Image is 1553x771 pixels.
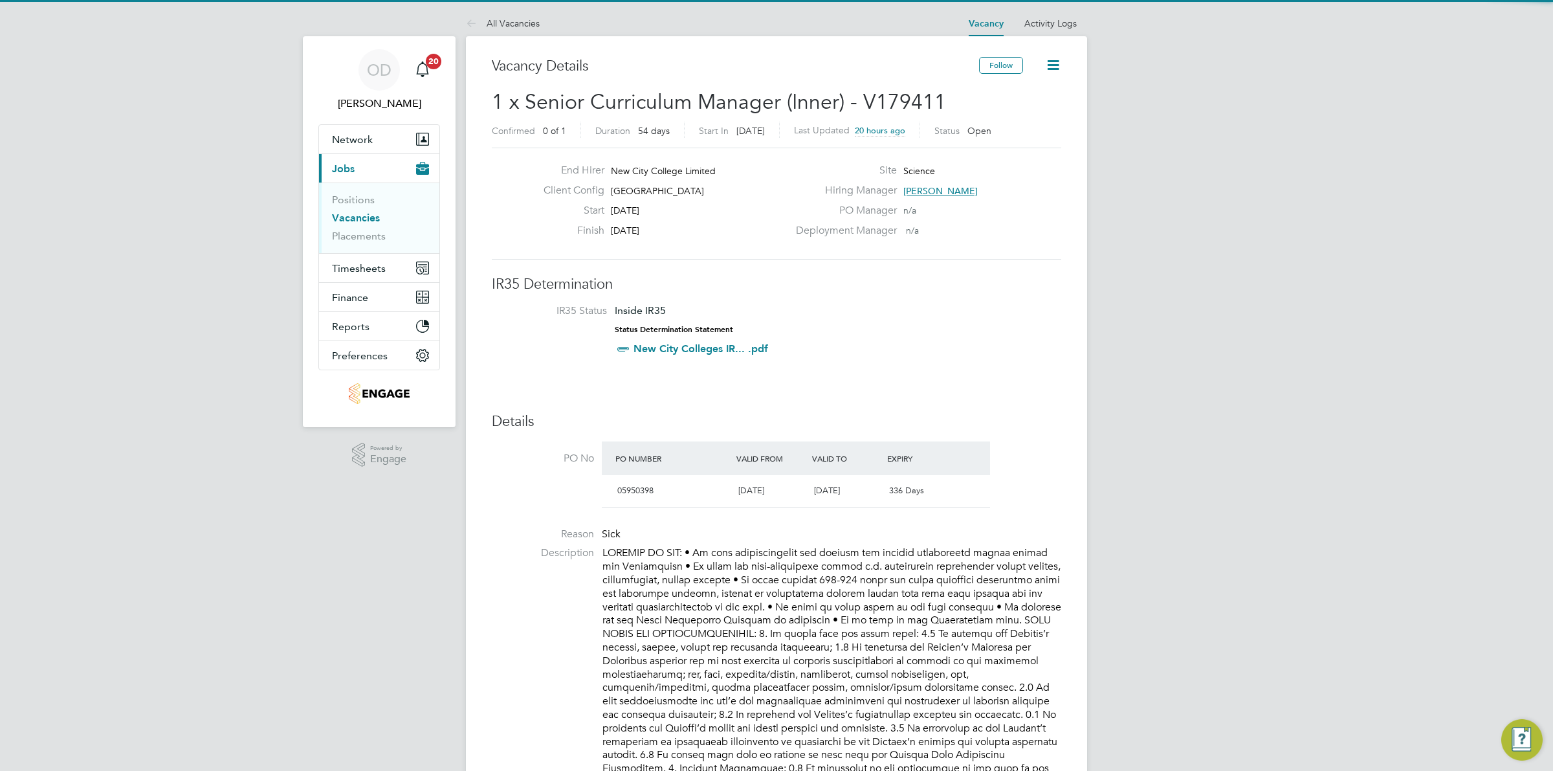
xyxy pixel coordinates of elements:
[318,96,440,111] span: Ollie Dart
[612,447,733,470] div: PO Number
[319,254,439,282] button: Timesheets
[615,325,733,334] strong: Status Determination Statement
[884,447,960,470] div: Expiry
[903,205,916,216] span: n/a
[736,125,765,137] span: [DATE]
[814,485,840,496] span: [DATE]
[370,454,406,465] span: Engage
[332,212,380,224] a: Vacancies
[533,164,604,177] label: End Hirer
[906,225,919,236] span: n/a
[967,125,991,137] span: Open
[788,204,897,218] label: PO Manager
[595,125,630,137] label: Duration
[638,125,670,137] span: 54 days
[492,275,1061,294] h3: IR35 Determination
[318,383,440,404] a: Go to home page
[633,342,768,355] a: New City Colleges IR... .pdf
[332,262,386,274] span: Timesheets
[492,89,946,115] span: 1 x Senior Curriculum Manager (Inner) - V179411
[889,485,924,496] span: 336 Days
[410,49,435,91] a: 20
[969,18,1004,29] a: Vacancy
[1501,719,1543,761] button: Engage Resource Center
[466,17,540,29] a: All Vacancies
[611,185,704,197] span: [GEOGRAPHIC_DATA]
[699,125,729,137] label: Start In
[738,485,764,496] span: [DATE]
[332,350,388,362] span: Preferences
[611,225,639,236] span: [DATE]
[788,224,897,238] label: Deployment Manager
[788,164,897,177] label: Site
[370,443,406,454] span: Powered by
[492,528,594,541] label: Reason
[332,194,375,206] a: Positions
[332,230,386,242] a: Placements
[332,291,368,304] span: Finance
[319,154,439,183] button: Jobs
[367,61,391,78] span: OD
[319,183,439,253] div: Jobs
[611,205,639,216] span: [DATE]
[492,412,1061,431] h3: Details
[332,320,369,333] span: Reports
[492,125,535,137] label: Confirmed
[543,125,566,137] span: 0 of 1
[319,283,439,311] button: Finance
[809,447,885,470] div: Valid To
[979,57,1023,74] button: Follow
[934,125,960,137] label: Status
[332,133,373,146] span: Network
[1024,17,1077,29] a: Activity Logs
[733,447,809,470] div: Valid From
[611,165,716,177] span: New City College Limited
[602,528,621,541] span: Sick
[788,184,897,197] label: Hiring Manager
[794,124,850,136] label: Last Updated
[318,49,440,111] a: OD[PERSON_NAME]
[352,443,407,467] a: Powered byEngage
[319,125,439,153] button: Network
[426,54,441,69] span: 20
[617,485,654,496] span: 05950398
[855,125,905,136] span: 20 hours ago
[319,341,439,370] button: Preferences
[505,304,607,318] label: IR35 Status
[492,546,594,560] label: Description
[303,36,456,427] nav: Main navigation
[533,204,604,218] label: Start
[533,224,604,238] label: Finish
[492,57,979,76] h3: Vacancy Details
[319,312,439,341] button: Reports
[615,304,666,317] span: Inside IR35
[903,165,935,177] span: Science
[533,184,604,197] label: Client Config
[349,383,409,404] img: jambo-logo-retina.png
[492,452,594,465] label: PO No
[332,162,355,175] span: Jobs
[903,185,978,197] span: [PERSON_NAME]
